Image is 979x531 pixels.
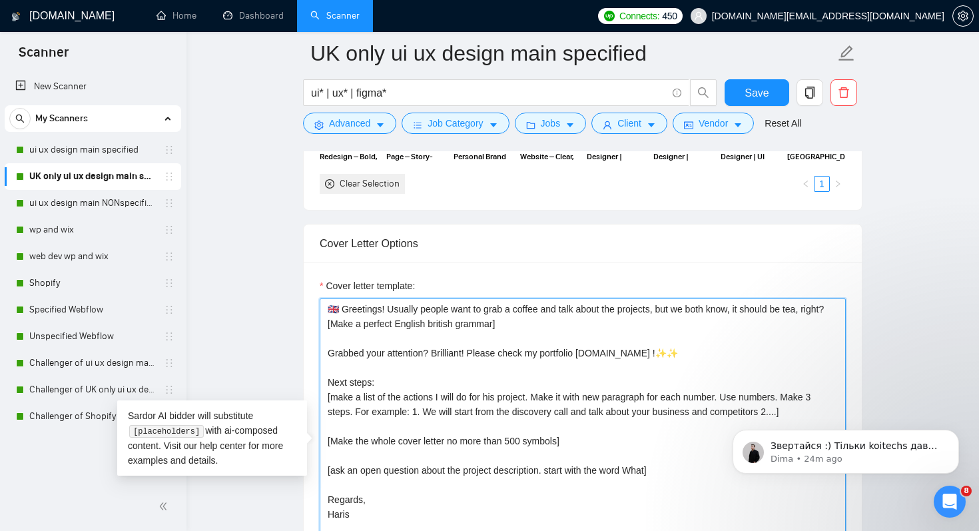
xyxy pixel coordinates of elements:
span: caret-down [733,120,743,130]
span: delete [831,87,856,99]
a: ui ux design main specified [29,137,156,163]
span: double-left [159,500,172,513]
a: 1 [815,177,829,191]
span: Jobs [541,116,561,131]
span: caret-down [647,120,656,130]
span: idcard [684,120,693,130]
button: copy [797,79,823,106]
a: Unspecified Webflow [29,323,156,350]
li: Next Page [830,176,846,192]
span: My Scanners [35,105,88,132]
iframe: Intercom notifications message [713,402,979,495]
span: Save [745,85,769,101]
a: Reset All [765,116,801,131]
code: [placeholders] [129,425,203,438]
div: Sardor AI bidder will substitute with ai-composed content. Visit our for more examples and details. [117,400,307,476]
button: settingAdvancedcaret-down [303,113,396,134]
span: Scanner [8,43,79,71]
span: copy [797,87,822,99]
a: Challenger of UK only ui ux design main specified [29,376,156,403]
span: caret-down [565,120,575,130]
span: right [834,180,842,188]
a: Shopify [29,270,156,296]
img: logo [11,6,21,27]
div: Cover Letter Options [320,225,846,263]
button: setting [952,5,974,27]
a: Challenger of Shopify [29,403,156,430]
a: wp and wix [29,217,156,243]
a: dashboardDashboard [223,10,284,21]
li: Previous Page [798,176,814,192]
a: UK only ui ux design main specified [29,163,156,190]
button: Save [725,79,789,106]
span: 450 [662,9,677,23]
input: Scanner name... [310,37,835,70]
span: setting [953,11,973,21]
button: idcardVendorcaret-down [673,113,754,134]
div: Clear Selection [340,177,400,191]
span: search [10,114,30,123]
span: user [694,11,703,21]
button: left [798,176,814,192]
a: Specified Webflow [29,296,156,323]
span: Job Category [428,116,483,131]
label: Cover letter template: [320,278,415,293]
li: My Scanners [5,105,181,430]
span: close-circle [325,179,334,189]
button: folderJobscaret-down [515,113,587,134]
iframe: Intercom live chat [934,486,966,518]
button: search [690,79,717,106]
span: bars [413,120,422,130]
button: barsJob Categorycaret-down [402,113,509,134]
button: search [9,108,31,129]
span: search [691,87,716,99]
li: New Scanner [5,73,181,100]
span: holder [164,278,174,288]
a: searchScanner [310,10,360,21]
span: setting [314,120,324,130]
span: holder [164,198,174,209]
span: holder [164,358,174,368]
button: userClientcaret-down [591,113,667,134]
li: 1 [814,176,830,192]
a: web dev wp and wix [29,243,156,270]
a: help center [200,440,246,451]
span: holder [164,225,174,235]
span: caret-down [376,120,385,130]
span: folder [526,120,535,130]
button: delete [830,79,857,106]
span: edit [838,45,855,62]
a: setting [952,11,974,21]
span: user [603,120,612,130]
img: upwork-logo.png [604,11,615,21]
span: holder [164,171,174,182]
span: holder [164,251,174,262]
span: holder [164,145,174,155]
span: Connects: [619,9,659,23]
a: ui ux design main NONspecified [29,190,156,217]
span: Advanced [329,116,370,131]
span: holder [164,331,174,342]
a: Challenger of ui ux design main specified [29,350,156,376]
input: Search Freelance Jobs... [311,85,667,101]
span: caret-down [489,120,498,130]
a: homeHome [157,10,196,21]
span: holder [164,384,174,395]
span: holder [164,304,174,315]
span: Vendor [699,116,728,131]
span: left [802,180,810,188]
button: right [830,176,846,192]
a: New Scanner [15,73,170,100]
span: 8 [961,486,972,496]
span: Client [617,116,641,131]
span: info-circle [673,89,681,97]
